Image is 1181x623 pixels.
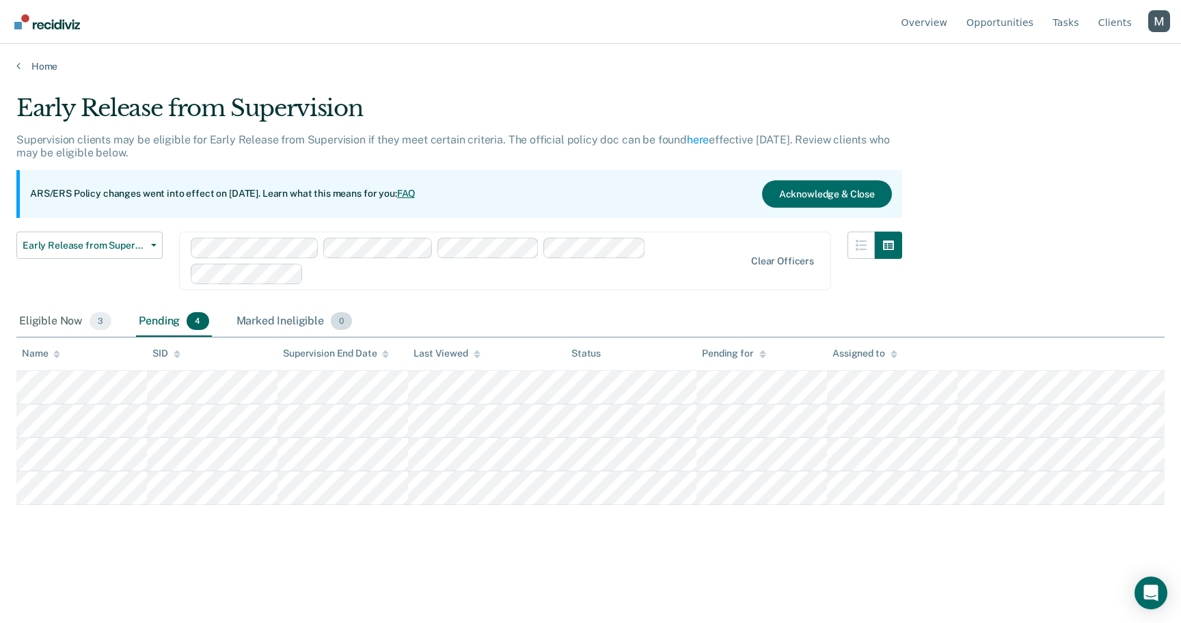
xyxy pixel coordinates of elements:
[16,60,1165,72] a: Home
[16,94,902,133] div: Early Release from Supervision
[22,348,60,359] div: Name
[413,348,480,359] div: Last Viewed
[762,180,892,208] button: Acknowledge & Close
[687,133,709,146] a: here
[16,232,163,259] button: Early Release from Supervision
[751,255,814,267] div: Clear officers
[1148,10,1170,32] button: Profile dropdown button
[283,348,389,359] div: Supervision End Date
[90,312,111,330] span: 3
[23,240,146,251] span: Early Release from Supervision
[1135,577,1167,609] div: Open Intercom Messenger
[234,307,355,337] div: Marked Ineligible0
[702,348,765,359] div: Pending for
[187,312,208,330] span: 4
[397,188,416,199] a: FAQ
[16,307,114,337] div: Eligible Now3
[136,307,211,337] div: Pending4
[16,133,890,159] p: Supervision clients may be eligible for Early Release from Supervision if they meet certain crite...
[331,312,352,330] span: 0
[571,348,601,359] div: Status
[14,14,80,29] img: Recidiviz
[30,187,416,201] p: ARS/ERS Policy changes went into effect on [DATE]. Learn what this means for you:
[152,348,180,359] div: SID
[832,348,897,359] div: Assigned to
